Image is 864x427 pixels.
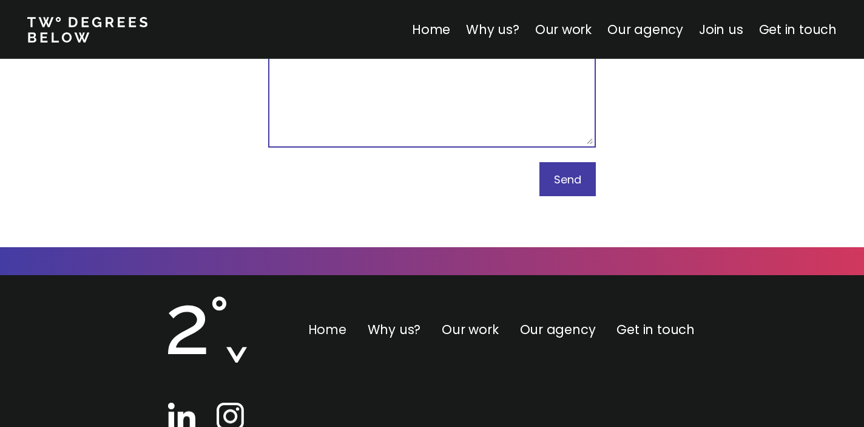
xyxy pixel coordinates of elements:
a: Get in touch [616,321,694,338]
a: Our agency [607,21,683,38]
span: Send [554,172,581,187]
a: Why us? [368,321,421,338]
a: Our work [442,321,498,338]
a: Our work [535,21,592,38]
a: Our agency [520,321,596,338]
textarea: Your message [268,26,596,148]
a: Get in touch [759,21,837,38]
a: Why us? [466,21,519,38]
button: Send [539,162,596,196]
a: Home [308,321,346,338]
a: Join us [699,21,743,38]
a: Home [412,21,450,38]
